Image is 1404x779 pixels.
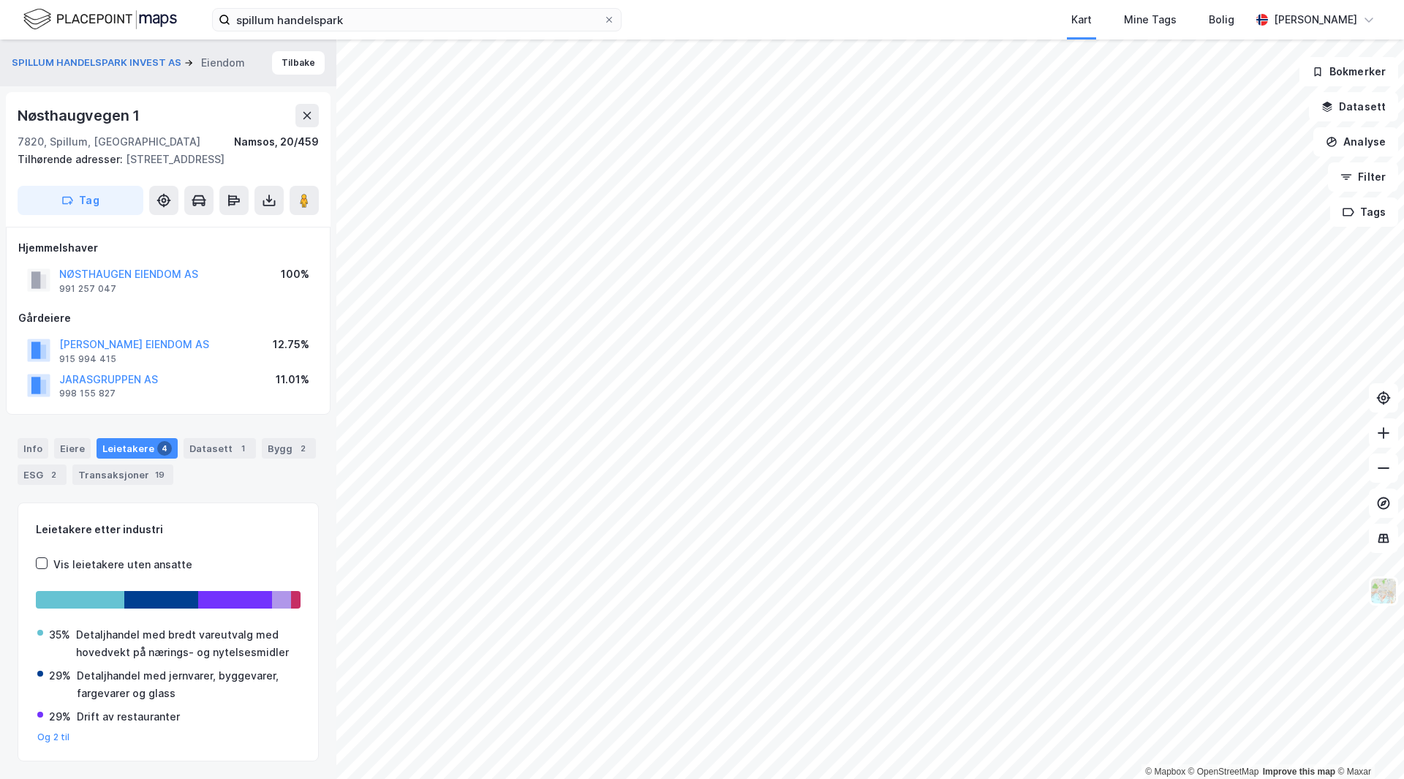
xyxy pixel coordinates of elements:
button: Tags [1330,197,1398,227]
div: Leietakere [97,438,178,459]
div: Detaljhandel med bredt vareutvalg med hovedvekt på nærings- og nytelsesmidler [76,626,299,661]
div: Mine Tags [1124,11,1177,29]
div: Detaljhandel med jernvarer, byggevarer, fargevarer og glass [77,667,299,702]
div: 35% [49,626,70,644]
div: 2 [46,467,61,482]
div: 19 [152,467,167,482]
div: 11.01% [276,371,309,388]
button: Tag [18,186,143,215]
a: OpenStreetMap [1188,767,1259,777]
button: Analyse [1313,127,1398,157]
div: Datasett [184,438,256,459]
button: SPILLUM HANDELSPARK INVEST AS [12,56,184,70]
div: Eiendom [201,54,245,72]
div: Leietakere etter industri [36,521,301,538]
button: Tilbake [272,51,325,75]
div: 991 257 047 [59,283,116,295]
button: Datasett [1309,92,1398,121]
div: 2 [295,441,310,456]
div: [PERSON_NAME] [1274,11,1357,29]
div: 12.75% [273,336,309,353]
div: Kart [1071,11,1092,29]
div: Transaksjoner [72,464,173,485]
div: [STREET_ADDRESS] [18,151,307,168]
div: 100% [281,266,309,283]
img: logo.f888ab2527a4732fd821a326f86c7f29.svg [23,7,177,32]
div: 29% [49,667,71,685]
a: Improve this map [1263,767,1335,777]
input: Søk på adresse, matrikkel, gårdeiere, leietakere eller personer [230,9,603,31]
button: Filter [1328,162,1398,192]
div: Namsos, 20/459 [234,133,319,151]
div: Kontrollprogram for chat [1331,709,1404,779]
div: Gårdeiere [18,309,318,327]
div: ESG [18,464,67,485]
span: Tilhørende adresser: [18,153,126,165]
button: Og 2 til [37,731,70,743]
div: 7820, Spillum, [GEOGRAPHIC_DATA] [18,133,200,151]
div: 29% [49,708,71,726]
div: Hjemmelshaver [18,239,318,257]
div: 998 155 827 [59,388,116,399]
div: Bolig [1209,11,1234,29]
div: Drift av restauranter [77,708,180,726]
button: Bokmerker [1299,57,1398,86]
a: Mapbox [1145,767,1185,777]
div: 915 994 415 [59,353,116,365]
img: Z [1370,577,1397,605]
div: Vis leietakere uten ansatte [53,556,192,573]
div: Bygg [262,438,316,459]
div: 1 [235,441,250,456]
iframe: Chat Widget [1331,709,1404,779]
div: Eiere [54,438,91,459]
div: Info [18,438,48,459]
div: 4 [157,441,172,456]
div: Nøsthaugvegen 1 [18,104,143,127]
